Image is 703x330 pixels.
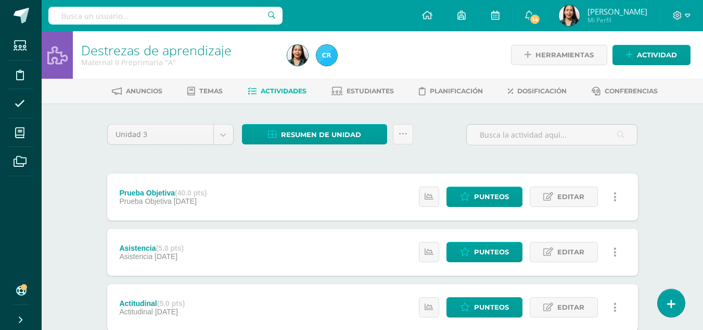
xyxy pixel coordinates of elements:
[157,299,185,308] strong: (5.0 pts)
[119,252,152,261] span: Asistencia
[155,308,178,316] span: [DATE]
[316,45,337,66] img: d829077fea71188f4ea6f616d71feccb.png
[446,242,522,262] a: Punteos
[557,242,584,262] span: Editar
[517,87,567,95] span: Dosificación
[592,83,658,100] a: Conferencias
[559,5,580,26] img: 187ae3aa270cae79ea3ff651c5efd2bf.png
[156,244,184,252] strong: (5.0 pts)
[108,125,233,144] a: Unidad 3
[587,16,647,25] span: Mi Perfil
[81,43,275,57] h1: Destrezas de aprendizaje
[112,83,162,100] a: Anuncios
[81,41,232,59] a: Destrezas de aprendizaje
[446,187,522,207] a: Punteos
[287,45,308,66] img: 187ae3aa270cae79ea3ff651c5efd2bf.png
[535,45,594,65] span: Herramientas
[199,87,223,95] span: Temas
[155,252,177,261] span: [DATE]
[119,244,184,252] div: Asistencia
[248,83,306,100] a: Actividades
[281,125,361,144] span: Resumen de unidad
[474,242,509,262] span: Punteos
[174,197,197,205] span: [DATE]
[331,83,394,100] a: Estudiantes
[119,189,207,197] div: Prueba Objetiva
[119,197,171,205] span: Prueba Objetiva
[48,7,283,25] input: Busca un usuario...
[419,83,483,100] a: Planificación
[467,125,637,145] input: Busca la actividad aquí...
[529,14,541,25] span: 14
[430,87,483,95] span: Planificación
[175,189,207,197] strong: (40.0 pts)
[242,124,387,144] a: Resumen de unidad
[474,298,509,317] span: Punteos
[119,299,185,308] div: Actitudinal
[474,187,509,206] span: Punteos
[116,125,206,144] span: Unidad 3
[508,83,567,100] a: Dosificación
[605,87,658,95] span: Conferencias
[187,83,223,100] a: Temas
[637,45,677,65] span: Actividad
[557,298,584,317] span: Editar
[587,6,647,17] span: [PERSON_NAME]
[347,87,394,95] span: Estudiantes
[446,297,522,317] a: Punteos
[126,87,162,95] span: Anuncios
[81,57,275,67] div: Maternal II Preprimaria 'A'
[511,45,607,65] a: Herramientas
[119,308,153,316] span: Actitudinal
[261,87,306,95] span: Actividades
[612,45,691,65] a: Actividad
[557,187,584,206] span: Editar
